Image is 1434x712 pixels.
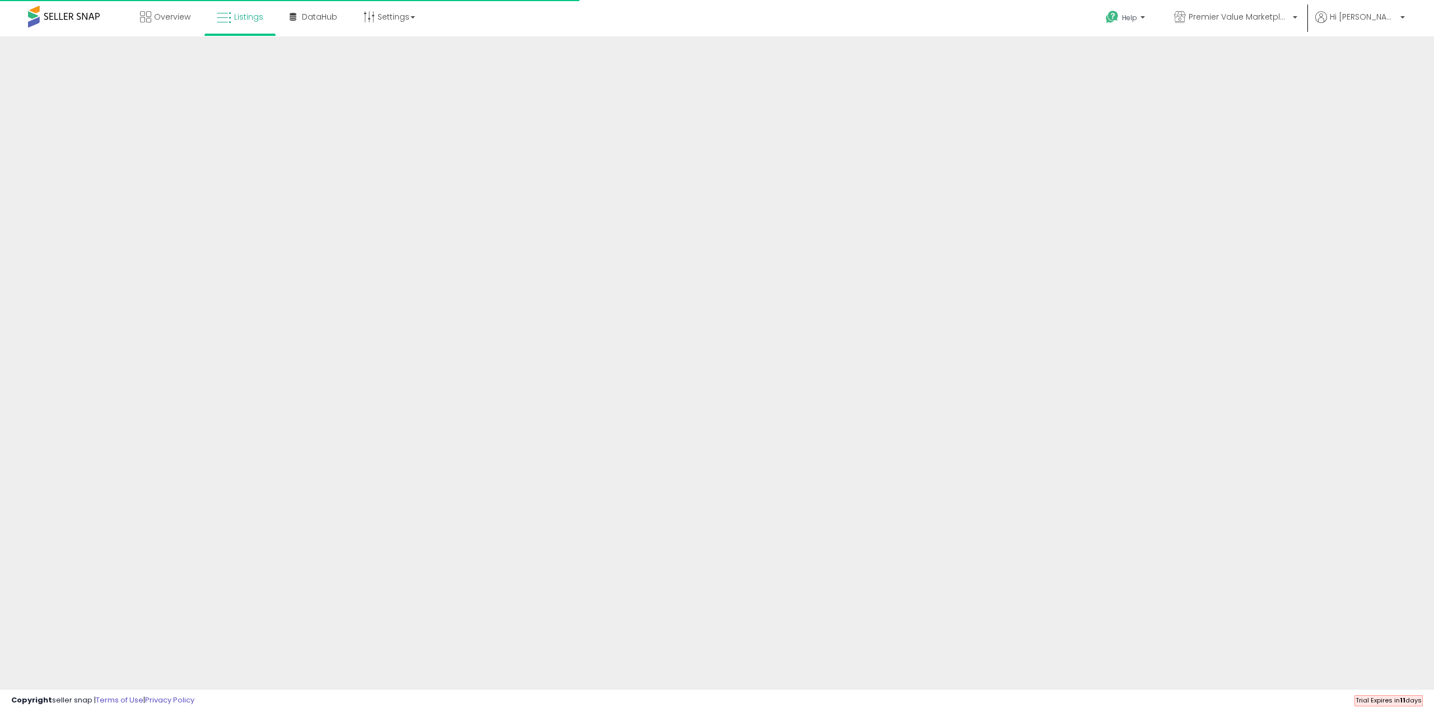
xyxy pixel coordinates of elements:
span: DataHub [302,11,337,22]
a: Hi [PERSON_NAME] [1315,11,1405,36]
span: Listings [234,11,263,22]
span: Help [1122,13,1137,22]
span: Overview [154,11,190,22]
span: Hi [PERSON_NAME] [1330,11,1397,22]
a: Help [1097,2,1156,36]
i: Get Help [1105,10,1119,24]
span: Premier Value Marketplace LLC [1189,11,1289,22]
